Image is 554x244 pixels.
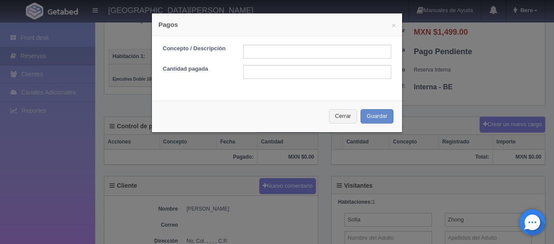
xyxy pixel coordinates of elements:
[156,65,237,73] label: Cantidad pagada
[361,109,393,124] button: Guardar
[158,20,396,29] h4: Pagos
[392,22,396,29] button: ×
[156,45,237,53] label: Concepto / Descripción
[329,109,357,124] button: Cerrar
